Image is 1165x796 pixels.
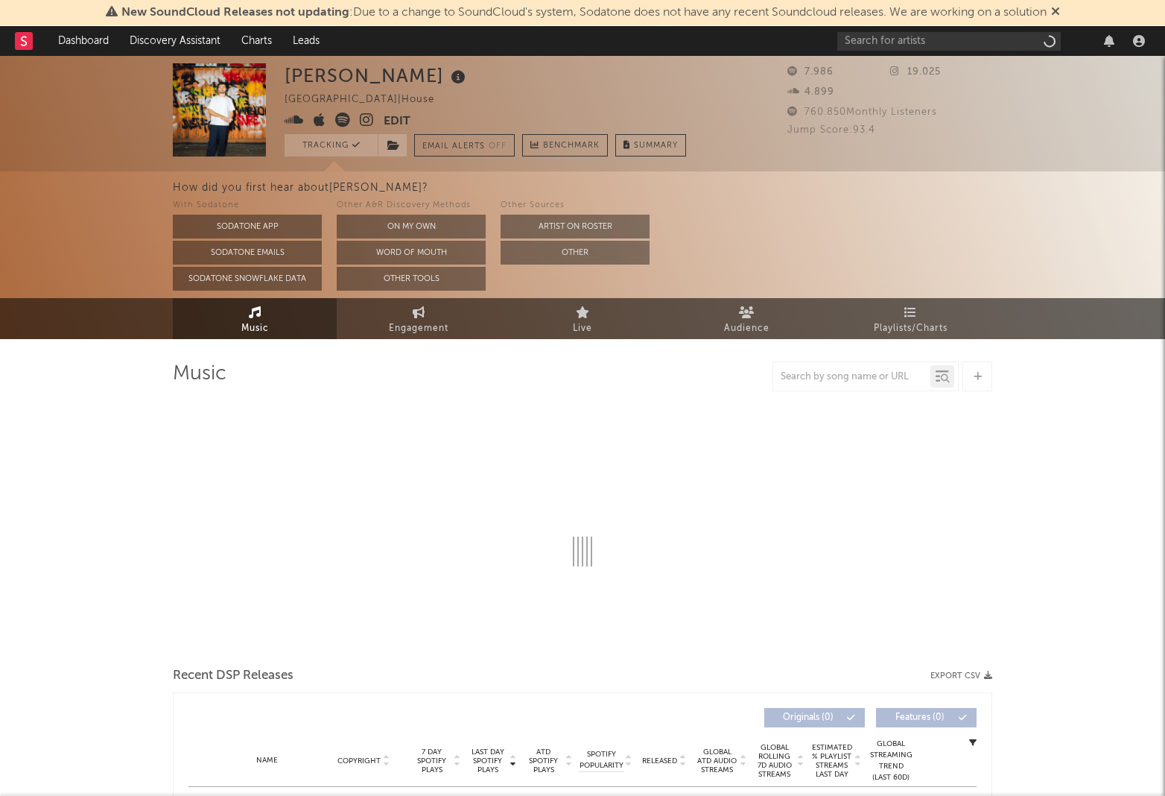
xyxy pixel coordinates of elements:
div: Global Streaming Trend (Last 60D) [869,739,913,783]
button: Originals(0) [764,708,865,727]
span: 19.025 [890,67,941,77]
button: Export CSV [930,672,992,680]
a: Engagement [337,298,501,339]
span: Last Day Spotify Plays [468,748,507,774]
div: How did you first hear about [PERSON_NAME] ? [173,179,1165,197]
span: Copyright [337,756,381,765]
input: Search for artists [837,32,1061,51]
span: Jump Score: 93.4 [787,125,875,135]
span: Playlists/Charts [874,320,947,338]
input: Search by song name or URL [773,371,930,383]
a: Playlists/Charts [828,298,992,339]
a: Live [501,298,664,339]
div: [PERSON_NAME] [285,63,469,88]
span: 4.899 [787,87,834,97]
a: Leads [282,26,330,56]
div: Other Sources [501,197,650,215]
button: On My Own [337,215,486,239]
a: Dashboard [48,26,119,56]
button: Edit [384,113,410,131]
button: Other [501,241,650,265]
button: Tracking [285,134,378,157]
a: Discovery Assistant [119,26,231,56]
button: Sodatone Snowflake Data [173,267,322,291]
div: Other A&R Discovery Methods [337,197,486,215]
a: Charts [231,26,282,56]
span: Estimated % Playlist Streams Last Day [811,743,852,779]
span: Music [241,320,269,338]
span: Originals ( 0 ) [774,713,842,722]
div: [GEOGRAPHIC_DATA] | House [285,91,451,109]
span: Global ATD Audio Streams [696,748,737,774]
span: : Due to a change to SoundCloud's system, Sodatone does not have any recent Soundcloud releases. ... [121,7,1047,19]
span: Recent DSP Releases [173,667,293,685]
button: Email AlertsOff [414,134,515,157]
button: Artist on Roster [501,215,650,239]
span: Live [573,320,592,338]
div: With Sodatone [173,197,322,215]
button: Word Of Mouth [337,241,486,265]
span: 7 Day Spotify Plays [412,748,451,774]
button: Sodatone Emails [173,241,322,265]
a: Audience [664,298,828,339]
span: Engagement [389,320,448,338]
em: Off [489,142,507,151]
button: Other Tools [337,267,486,291]
a: Music [173,298,337,339]
div: Name [218,755,316,766]
button: Sodatone App [173,215,322,239]
span: Benchmark [543,137,600,155]
span: Summary [634,142,678,150]
a: Benchmark [522,134,608,157]
button: Features(0) [876,708,977,727]
span: Spotify Popularity [580,749,623,771]
span: 7.986 [787,67,834,77]
span: Global Rolling 7D Audio Streams [754,743,795,779]
span: Released [642,756,677,765]
span: Audience [724,320,769,338]
span: Dismiss [1051,7,1060,19]
span: ATD Spotify Plays [524,748,563,774]
button: Summary [615,134,686,157]
span: Features ( 0 ) [886,713,954,722]
span: New SoundCloud Releases not updating [121,7,349,19]
span: 760.850 Monthly Listeners [787,107,937,117]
